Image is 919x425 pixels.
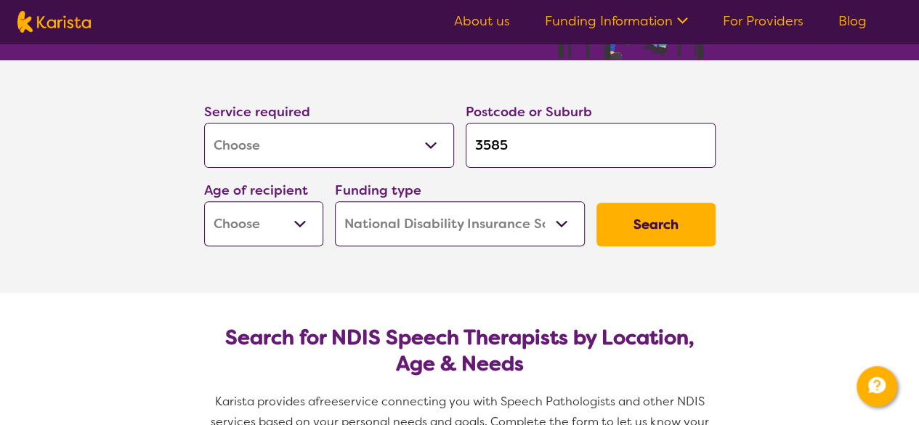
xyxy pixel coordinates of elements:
span: Karista provides a [215,394,315,409]
label: Age of recipient [204,182,308,199]
a: Funding Information [545,12,688,30]
button: Channel Menu [857,366,897,407]
button: Search [596,203,716,246]
label: Funding type [335,182,421,199]
label: Service required [204,103,310,121]
a: About us [454,12,510,30]
input: Type [466,123,716,168]
h2: Search for NDIS Speech Therapists by Location, Age & Needs [216,325,704,377]
a: Blog [838,12,867,30]
span: free [315,394,339,409]
label: Postcode or Suburb [466,103,592,121]
a: For Providers [723,12,803,30]
img: Karista logo [17,11,91,33]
